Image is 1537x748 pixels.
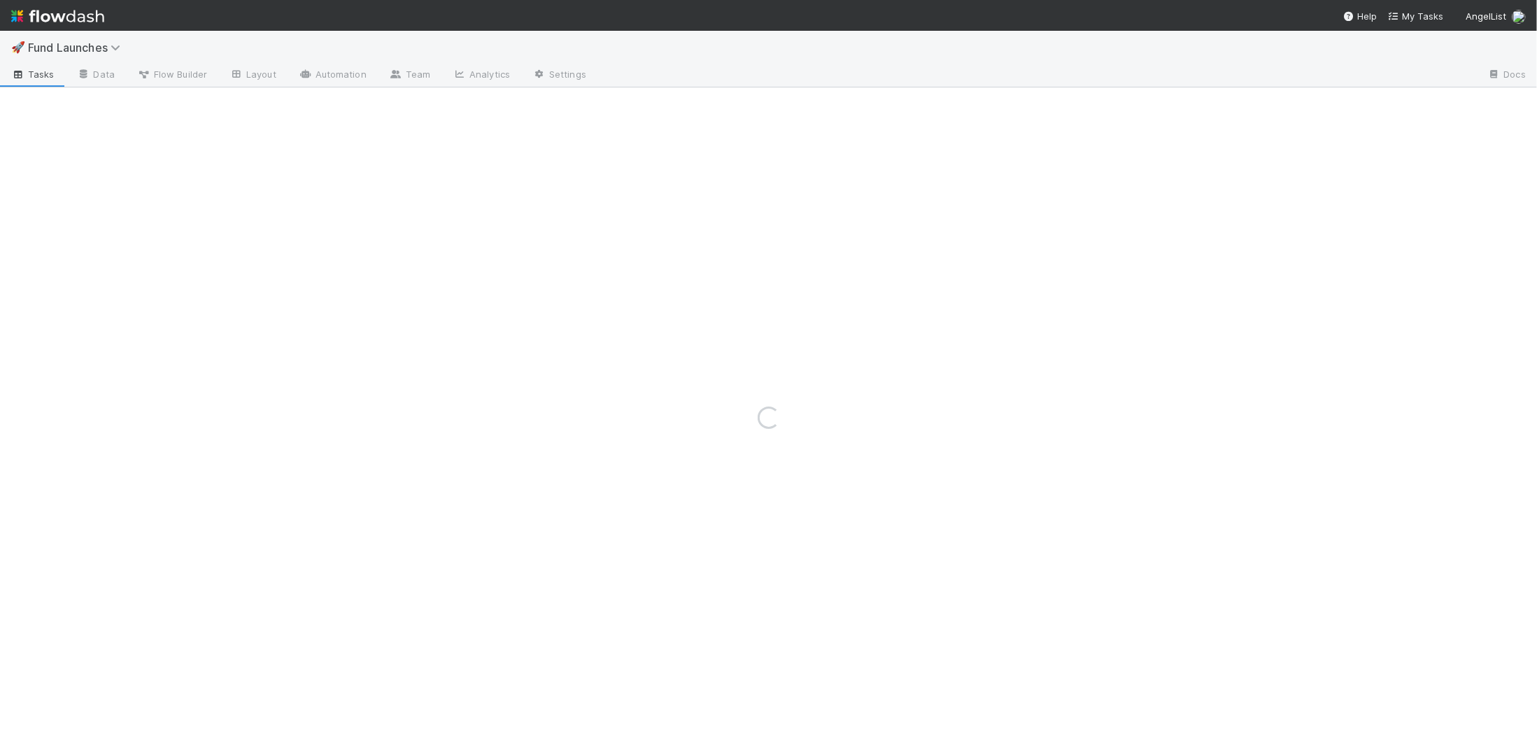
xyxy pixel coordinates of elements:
span: Fund Launches [28,41,127,55]
a: Settings [521,64,597,87]
img: logo-inverted-e16ddd16eac7371096b0.svg [11,4,104,28]
span: Flow Builder [137,67,207,81]
span: 🚀 [11,41,25,53]
a: Data [66,64,126,87]
a: Analytics [441,64,521,87]
a: My Tasks [1388,9,1443,23]
a: Automation [288,64,378,87]
span: Tasks [11,67,55,81]
a: Team [378,64,441,87]
img: avatar_1cceb0af-a10b-4354-bea8-7d06449b9c17.png [1512,10,1526,24]
span: My Tasks [1388,10,1443,22]
a: Flow Builder [126,64,218,87]
a: Docs [1476,64,1537,87]
span: AngelList [1466,10,1506,22]
div: Help [1343,9,1377,23]
a: Layout [218,64,288,87]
